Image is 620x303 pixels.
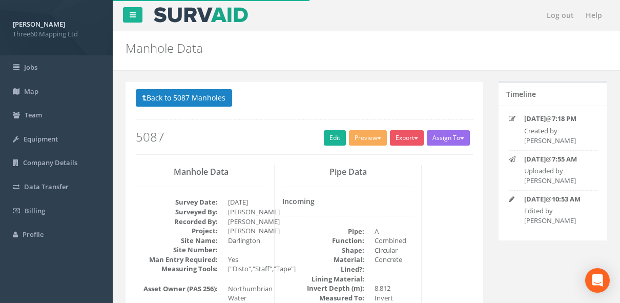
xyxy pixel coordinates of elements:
dt: Recorded By: [136,217,218,227]
button: Back to 5087 Manholes [136,89,232,107]
div: Open Intercom Messenger [585,268,610,293]
p: Created by [PERSON_NAME] [524,126,595,145]
dt: Survey Date: [136,197,218,207]
dd: A [375,227,413,236]
dt: Function: [282,236,364,246]
dd: [DATE] [228,197,266,207]
a: Edit [324,130,346,146]
dd: Yes [228,255,266,265]
span: Jobs [24,63,37,72]
span: Equipment [24,134,58,144]
dd: [PERSON_NAME] [228,217,266,227]
a: [PERSON_NAME] Three60 Mapping Ltd [13,17,100,38]
span: Profile [23,230,44,239]
dt: Material: [282,255,364,265]
dt: Man Entry Required: [136,255,218,265]
dd: 8.812 [375,284,413,293]
span: Company Details [23,158,77,167]
h3: Manhole Data [136,168,266,177]
span: Data Transfer [24,182,69,191]
dd: [PERSON_NAME] [228,207,266,217]
dt: Asset Owner (PAS 256): [136,284,218,294]
h2: Manhole Data [126,42,524,55]
strong: [DATE] [524,154,546,164]
button: Export [390,130,424,146]
dd: Combined [375,236,413,246]
button: Assign To [427,130,470,146]
h4: Incoming [282,197,413,205]
dt: Measured To: [282,293,364,303]
button: Preview [349,130,387,146]
dt: Site Number: [136,245,218,255]
strong: 10:53 AM [552,194,581,204]
dt: Measuring Tools: [136,264,218,274]
dd: Concrete [375,255,413,265]
strong: [PERSON_NAME] [13,19,65,29]
dt: Pipe: [282,227,364,236]
dt: Site Name: [136,236,218,246]
dt: Surveyed By: [136,207,218,217]
strong: 7:18 PM [552,114,576,123]
dd: Circular [375,246,413,255]
dd: Invert [375,293,413,303]
h2: 5087 [136,130,473,144]
span: Three60 Mapping Ltd [13,29,100,39]
p: Uploaded by [PERSON_NAME] [524,166,595,185]
dt: Project: [136,226,218,236]
span: Billing [25,206,45,215]
dt: Shape: [282,246,364,255]
p: @ [524,194,595,204]
h3: Pipe Data [282,168,413,177]
p: @ [524,114,595,124]
dd: Northumbrian Water [228,284,266,303]
dt: Invert Depth (m): [282,284,364,293]
dd: [PERSON_NAME] [228,226,266,236]
p: @ [524,154,595,164]
dt: Lined?: [282,265,364,274]
p: Edited by [PERSON_NAME] [524,206,595,225]
h5: Timeline [506,90,536,98]
strong: [DATE] [524,194,546,204]
strong: 7:55 AM [552,154,577,164]
strong: [DATE] [524,114,546,123]
span: Map [24,87,38,96]
dd: ["Disto","Staff","Tape"] [228,264,266,274]
span: Team [25,110,42,119]
dt: Lining Material: [282,274,364,284]
dd: Darlington [228,236,266,246]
